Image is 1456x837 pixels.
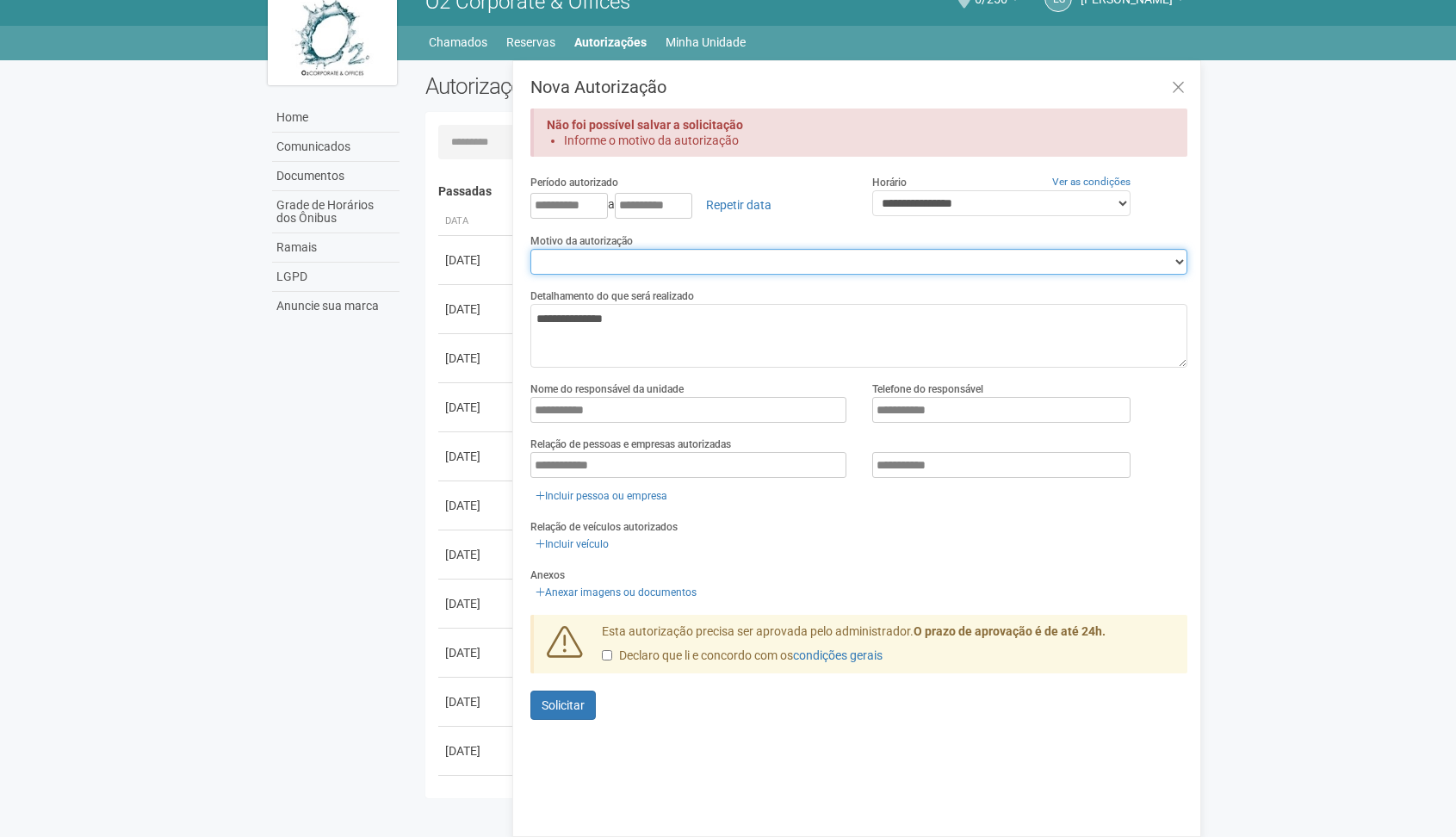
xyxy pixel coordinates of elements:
a: Minha Unidade [666,30,746,54]
strong: O prazo de aprovação é de até 24h. [914,624,1106,638]
div: Esta autorização precisa ser aprovada pelo administrador. [589,623,1188,673]
a: Autorizações [574,30,647,54]
strong: Não foi possível salvar a solicitação [547,118,743,132]
a: LGPD [272,263,400,292]
div: [DATE] [445,301,509,318]
div: [DATE] [445,644,509,661]
label: Relação de veículos autorizados [530,519,678,535]
div: [DATE] [445,448,509,465]
label: Horário [872,175,907,190]
div: [DATE] [445,399,509,416]
button: Solicitar [530,691,596,720]
div: a [530,190,846,220]
h4: Passadas [438,185,1176,198]
div: [DATE] [445,251,509,269]
a: Grade de Horários dos Ônibus [272,191,400,233]
a: Ver as condições [1052,176,1131,188]
a: Reservas [506,30,555,54]
a: Repetir data [695,190,783,220]
a: Comunicados [272,133,400,162]
a: Documentos [272,162,400,191]
a: condições gerais [793,648,883,662]
label: Nome do responsável da unidade [530,381,684,397]
label: Anexos [530,567,565,583]
label: Relação de pessoas e empresas autorizadas [530,437,731,452]
div: [DATE] [445,497,509,514]
a: Anuncie sua marca [272,292,400,320]
a: Anexar imagens ou documentos [530,583,702,602]
label: Detalhamento do que será realizado [530,288,694,304]
label: Declaro que li e concordo com os [602,648,883,665]
h3: Nova Autorização [530,78,1187,96]
label: Período autorizado [530,175,618,190]
label: Motivo da autorização [530,233,633,249]
a: Incluir veículo [530,535,614,554]
a: Home [272,103,400,133]
div: [DATE] [445,742,509,759]
input: Declaro que li e concordo com oscondições gerais [602,650,612,660]
div: [DATE] [445,546,509,563]
a: Incluir pessoa ou empresa [530,487,672,505]
a: Ramais [272,233,400,263]
li: Informe o motivo da autorização [564,133,1157,148]
h2: Autorizações [425,73,794,99]
th: Data [438,208,516,236]
div: [DATE] [445,350,509,367]
div: [DATE] [445,595,509,612]
a: Chamados [429,30,487,54]
div: [DATE] [445,693,509,710]
label: Telefone do responsável [872,381,983,397]
span: Solicitar [542,698,585,712]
